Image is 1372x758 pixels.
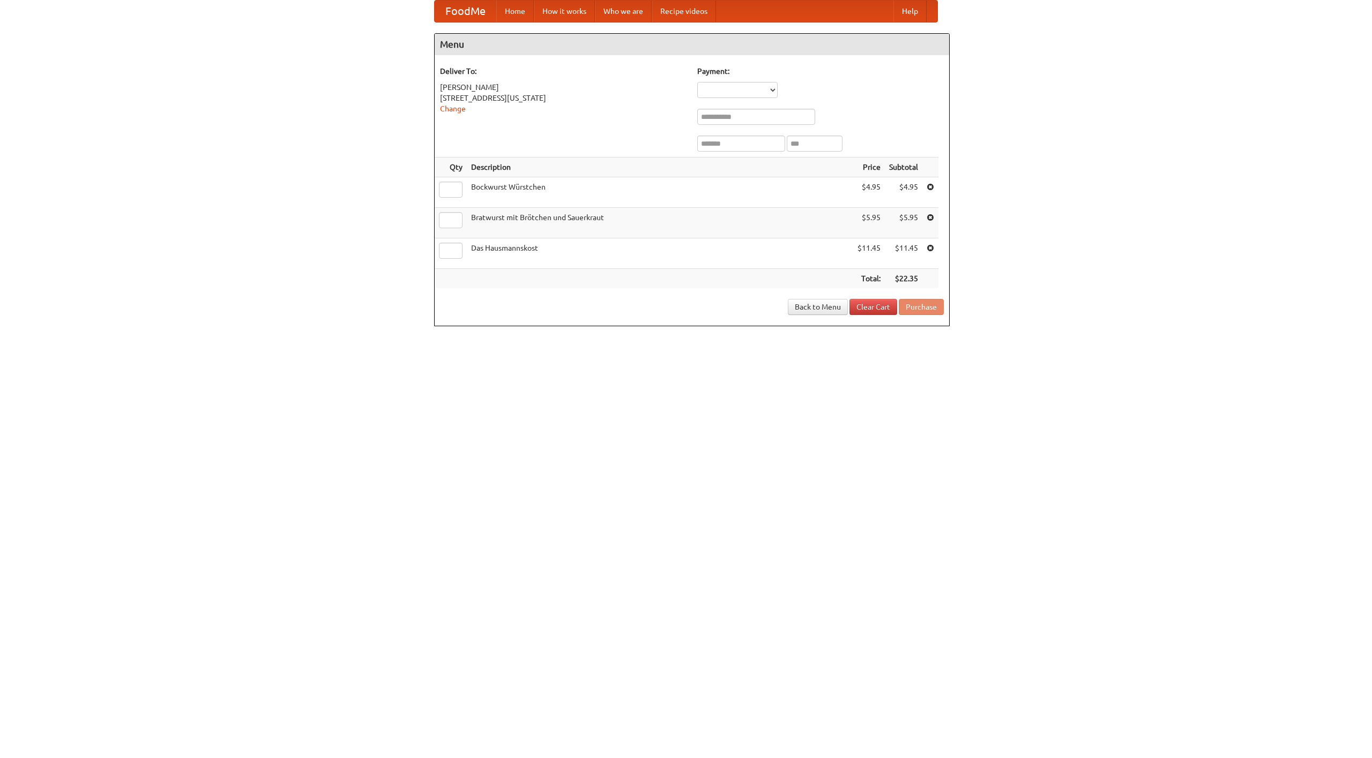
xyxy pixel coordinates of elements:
[885,208,922,238] td: $5.95
[652,1,716,22] a: Recipe videos
[440,66,687,77] h5: Deliver To:
[534,1,595,22] a: How it works
[440,104,466,113] a: Change
[435,34,949,55] h4: Menu
[893,1,927,22] a: Help
[885,157,922,177] th: Subtotal
[467,208,853,238] td: Bratwurst mit Brötchen und Sauerkraut
[853,238,885,269] td: $11.45
[440,82,687,93] div: [PERSON_NAME]
[467,157,853,177] th: Description
[885,177,922,208] td: $4.95
[435,1,496,22] a: FoodMe
[440,93,687,103] div: [STREET_ADDRESS][US_STATE]
[853,157,885,177] th: Price
[853,269,885,289] th: Total:
[435,157,467,177] th: Qty
[853,208,885,238] td: $5.95
[788,299,848,315] a: Back to Menu
[849,299,897,315] a: Clear Cart
[467,177,853,208] td: Bockwurst Würstchen
[853,177,885,208] td: $4.95
[899,299,944,315] button: Purchase
[697,66,944,77] h5: Payment:
[885,269,922,289] th: $22.35
[467,238,853,269] td: Das Hausmannskost
[885,238,922,269] td: $11.45
[595,1,652,22] a: Who we are
[496,1,534,22] a: Home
